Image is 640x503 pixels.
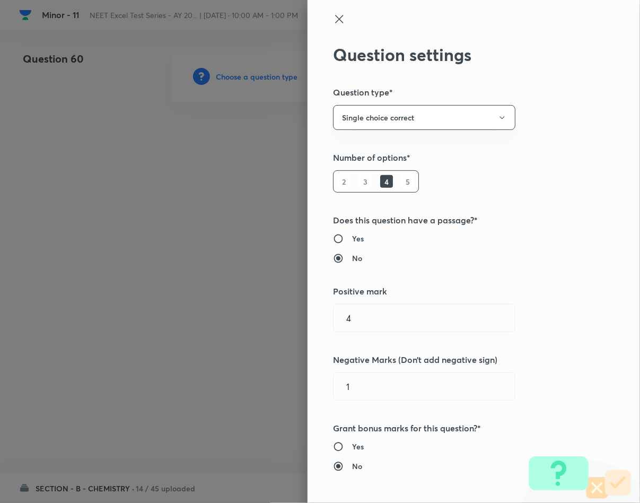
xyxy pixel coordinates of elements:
h2: Question settings [333,45,579,65]
h6: No [352,461,362,472]
h6: 3 [359,175,372,188]
h6: 5 [401,175,414,188]
h5: Positive mark [333,285,579,298]
h6: Yes [352,441,364,452]
h5: Grant bonus marks for this question?* [333,422,579,435]
h6: Yes [352,233,364,244]
input: Positive marks [334,305,515,332]
h5: Does this question have a passage?* [333,214,579,227]
h5: Number of options* [333,151,579,164]
h5: Question type* [333,86,579,99]
h6: No [352,253,362,264]
h5: Negative Marks (Don’t add negative sign) [333,353,579,366]
h6: 4 [380,175,393,188]
input: Negative marks [334,373,515,400]
button: Single choice correct [333,105,515,130]
h6: 2 [338,175,350,188]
